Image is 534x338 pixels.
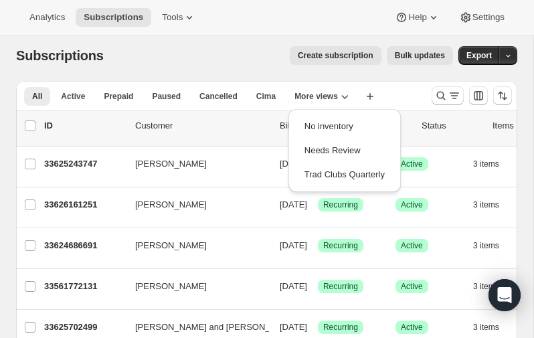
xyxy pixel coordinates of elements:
span: Analytics [29,12,65,23]
button: Create subscription [290,46,381,65]
button: [PERSON_NAME] [127,153,261,175]
span: [DATE] [280,281,307,291]
span: [DATE] [280,240,307,250]
span: [DATE] [280,199,307,209]
span: Subscriptions [16,48,104,63]
div: Open Intercom Messenger [488,279,521,311]
span: 3 items [473,281,499,292]
button: Create new view [359,87,381,106]
span: [PERSON_NAME] [135,280,207,293]
button: [PERSON_NAME] and [PERSON_NAME] [127,317,261,338]
span: 3 items [473,240,499,251]
span: More views [294,91,338,102]
button: [PERSON_NAME] [127,194,261,216]
button: 3 items [473,236,514,255]
span: Active [401,281,423,292]
button: Tools [154,8,204,27]
span: Recurring [323,281,358,292]
p: 33626161251 [44,198,124,212]
span: Prepaid [104,91,133,102]
span: Tools [162,12,183,23]
button: More views [286,87,357,106]
span: [DATE] [280,159,307,169]
button: Settings [451,8,513,27]
span: Recurring [323,240,358,251]
p: Billing Date [280,119,340,133]
span: Recurring [323,322,358,333]
span: Active [401,199,423,210]
span: Help [408,12,426,23]
button: Search and filter results [432,86,464,105]
span: 3 items [473,199,499,210]
button: 3 items [473,195,514,214]
button: No inventory [294,114,395,139]
button: Customize table column order and visibility [469,86,488,105]
span: [PERSON_NAME] and [PERSON_NAME] [135,321,298,334]
span: 3 items [473,159,499,169]
button: Subscriptions [76,8,151,27]
p: 33625702499 [44,321,124,334]
span: Export [466,50,492,61]
button: Trad Clubs Quarterly [294,163,395,187]
span: Bulk updates [395,50,445,61]
span: Create subscription [298,50,373,61]
button: Export [458,46,500,65]
span: Recurring [323,199,358,210]
button: Bulk updates [387,46,453,65]
span: Cima [256,91,276,102]
button: [PERSON_NAME] [127,276,261,297]
p: 33624686691 [44,239,124,252]
span: Subscriptions [84,12,143,23]
p: Customer [135,119,269,133]
button: Help [387,8,448,27]
button: Analytics [21,8,73,27]
span: Active [401,322,423,333]
p: Status [422,119,482,133]
button: 3 items [473,277,514,296]
span: All [32,91,42,102]
span: [PERSON_NAME] [135,157,207,171]
span: Settings [472,12,505,23]
span: [PERSON_NAME] [135,239,207,252]
span: Paused [152,91,181,102]
p: ID [44,119,124,133]
span: Active [401,240,423,251]
span: Active [61,91,85,102]
button: 3 items [473,318,514,337]
button: [PERSON_NAME] [127,235,261,256]
p: 33625243747 [44,157,124,171]
span: 3 items [473,322,499,333]
button: Needs Review [294,139,395,163]
span: [PERSON_NAME] [135,198,207,212]
span: [DATE] [280,322,307,332]
button: 3 items [473,155,514,173]
span: Cancelled [199,91,238,102]
button: Sort the results [493,86,512,105]
p: 33561772131 [44,280,124,293]
span: Active [401,159,423,169]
